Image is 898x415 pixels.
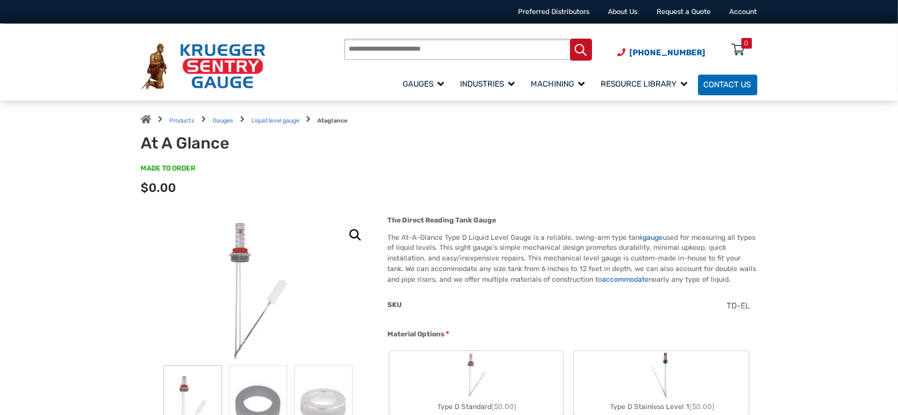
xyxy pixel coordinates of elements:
[387,232,757,285] p: The At-A-Glance Type D Liquid Level Gauge is a reliable, swing-arm type tank used for measuring a...
[525,73,595,96] a: Machining
[574,399,748,415] div: Type D Stainless Level 1
[491,402,517,411] span: ($0.00)
[730,7,757,16] a: Account
[602,275,649,284] a: accommodate
[397,73,455,96] a: Gauges
[643,233,663,242] a: gauge
[574,351,748,415] label: Type D Stainless Level 1
[318,117,348,124] strong: Ataglance
[387,300,402,309] span: SKU
[461,79,515,89] span: Industries
[252,117,300,124] a: Liquid level gauge
[389,351,563,415] label: Type D Standard
[403,79,445,89] span: Gauges
[657,7,711,16] a: Request a Quote
[689,402,715,411] span: ($0.00)
[389,399,563,415] div: Type D Standard
[698,75,757,95] a: Contact Us
[170,117,195,124] a: Products
[141,181,177,195] span: $0.00
[455,73,525,96] a: Industries
[141,163,196,173] span: MADE TO ORDER
[446,329,449,340] abbr: required
[531,79,585,89] span: Machining
[630,48,706,57] span: [PHONE_NUMBER]
[595,73,698,96] a: Resource Library
[704,80,751,89] span: Contact Us
[609,7,638,16] a: About Us
[387,330,445,338] span: Material Options
[213,117,234,124] a: Gauges
[618,47,706,59] a: Phone Number (920) 434-8860
[141,134,388,153] h1: At A Glance
[343,223,367,247] a: View full-screen image gallery
[727,301,751,310] span: TD-EL
[198,215,318,365] img: At A Glance
[745,38,749,49] div: 0
[648,351,674,399] img: Chemical Sight Gauge
[518,7,589,16] a: Preferred Distributors
[141,43,265,89] img: Krueger Sentry Gauge
[387,216,496,224] strong: The Direct Reading Tank Gauge
[601,79,688,89] span: Resource Library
